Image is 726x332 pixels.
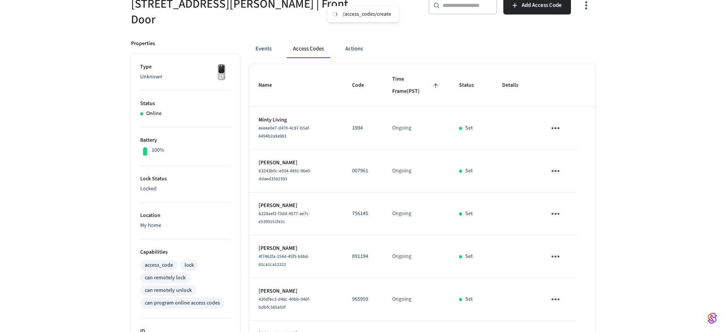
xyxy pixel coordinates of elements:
span: Add Access Code [522,0,562,10]
span: Code [352,79,374,91]
p: [PERSON_NAME] [259,159,334,167]
p: 100% [152,146,164,154]
p: [PERSON_NAME] [259,245,334,253]
p: Properties [131,40,155,48]
td: Ongoing [383,193,450,235]
p: Location [140,212,231,220]
span: Details [502,79,528,91]
span: b3243b0c-e504-4891-96e0-ddaed3582393 [259,168,311,182]
div: /access_codes/create [343,11,391,18]
img: SeamLogoGradient.69752ec5.svg [708,312,717,324]
p: Set [465,295,473,303]
p: Unknown [140,73,231,81]
p: Capabilities [140,248,231,256]
p: 1984 [352,124,374,132]
span: b228aef2-f3dd-4577-ae7c-e5399151fe1c [259,211,310,225]
p: My home [140,222,231,230]
p: Lock Status [140,175,231,183]
span: Name [259,79,282,91]
p: [PERSON_NAME] [259,202,334,210]
p: Set [465,210,473,218]
span: 4f7462fa-154d-45f9-b8b6-81ca1ca12222 [259,253,309,268]
p: 756145 [352,210,374,218]
td: Ongoing [383,278,450,321]
div: can remotely lock [145,274,186,282]
p: Online [146,110,162,118]
button: Actions [339,40,369,58]
div: lock [184,261,194,269]
span: Status [459,79,484,91]
td: Ongoing [383,107,450,150]
p: Set [465,253,473,261]
div: access_code [145,261,173,269]
td: Ongoing [383,150,450,193]
button: Events [249,40,278,58]
img: Yale Assure Touchscreen Wifi Smart Lock, Satin Nickel, Front [212,63,231,82]
p: [PERSON_NAME] [259,287,334,295]
div: can program online access codes [145,299,220,307]
p: 007961 [352,167,374,175]
p: Battery [140,136,231,144]
p: 891194 [352,253,374,261]
span: 430dfec3-d48c-40bb-946f-bdbfc585a50f [259,296,310,311]
p: Set [465,124,473,132]
div: ant example [249,40,595,58]
p: Minty Living [259,116,334,124]
span: eeeee0e7-d470-4c87-b5af-6494b2a9a983 [259,125,310,139]
div: can remotely unlock [145,287,192,295]
button: Access Codes [287,40,330,58]
p: Set [465,167,473,175]
p: Type [140,63,231,71]
p: 965959 [352,295,374,303]
p: Status [140,100,231,108]
p: Locked [140,185,231,193]
td: Ongoing [383,235,450,278]
span: Time Frame(PST) [392,73,441,97]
